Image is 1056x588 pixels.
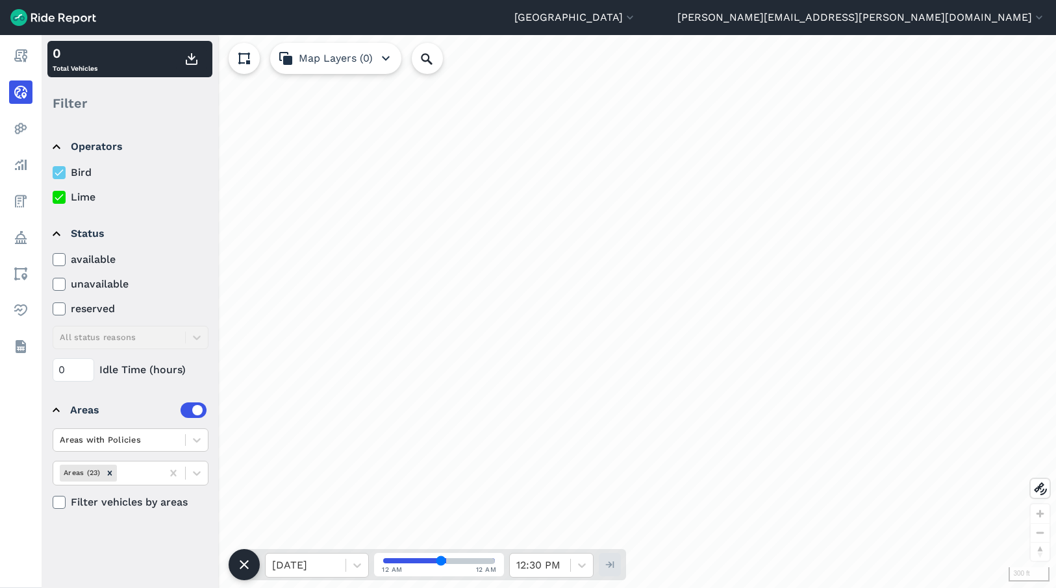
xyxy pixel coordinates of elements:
div: 0 [53,43,97,63]
a: Report [9,44,32,67]
button: Map Layers (0) [270,43,401,74]
a: Heatmaps [9,117,32,140]
div: Areas [70,402,207,418]
label: Filter vehicles by areas [53,495,208,510]
a: Fees [9,190,32,213]
a: Areas [9,262,32,286]
a: Datasets [9,335,32,358]
button: [GEOGRAPHIC_DATA] [514,10,636,25]
label: Bird [53,165,208,180]
label: unavailable [53,276,208,292]
span: 12 AM [476,565,497,574]
button: [PERSON_NAME][EMAIL_ADDRESS][PERSON_NAME][DOMAIN_NAME] [677,10,1046,25]
div: Remove Areas (23) [103,465,117,481]
label: reserved [53,301,208,317]
summary: Operators [53,129,207,165]
a: Analyze [9,153,32,177]
div: Areas (23) [60,465,103,481]
div: Filter [47,83,212,123]
label: Lime [53,190,208,205]
a: Policy [9,226,32,249]
a: Realtime [9,80,32,104]
summary: Areas [53,392,207,428]
span: 12 AM [382,565,403,574]
input: Search Location or Vehicles [412,43,464,74]
div: loading [42,35,1056,588]
div: Idle Time (hours) [53,358,208,382]
label: available [53,252,208,267]
div: Total Vehicles [53,43,97,75]
summary: Status [53,215,207,252]
img: Ride Report [10,9,96,26]
a: Health [9,299,32,322]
